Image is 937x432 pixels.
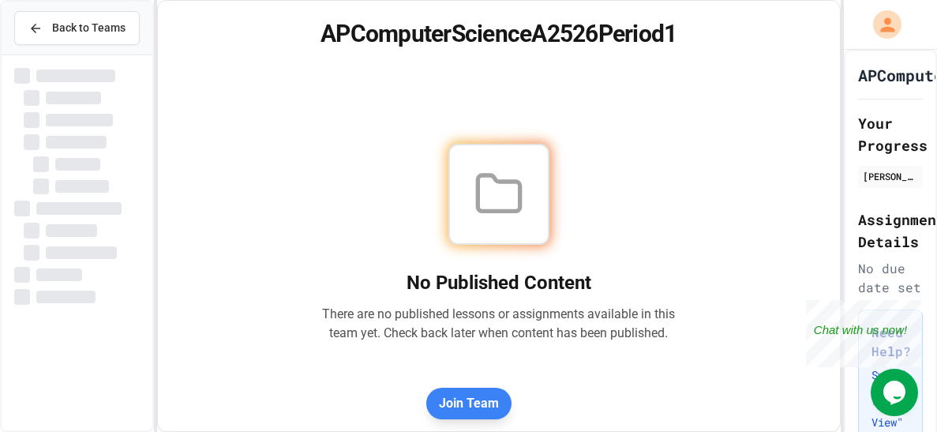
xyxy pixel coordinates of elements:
[322,305,676,343] p: There are no published lessons or assignments available in this team yet. Check back later when c...
[863,169,918,183] div: [PERSON_NAME]
[806,300,921,367] iframe: chat widget
[858,208,923,253] h2: Assignment Details
[426,388,512,419] button: Join Team
[858,259,923,297] div: No due date set
[322,270,676,295] h2: No Published Content
[858,112,923,156] h2: Your Progress
[14,11,140,45] button: Back to Teams
[871,369,921,416] iframe: chat widget
[177,20,822,48] h1: APComputerScienceA2526Period1
[856,6,905,43] div: My Account
[52,20,126,36] span: Back to Teams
